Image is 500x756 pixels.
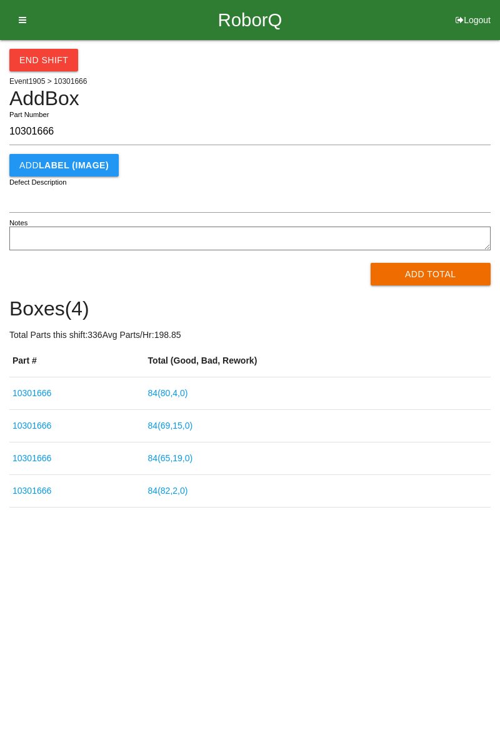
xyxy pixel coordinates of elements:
[9,110,49,120] label: Part Number
[9,345,145,377] th: Part #
[9,218,27,228] label: Notes
[9,329,491,342] p: Total Parts this shift: 336 Avg Parts/Hr: 198.85
[9,77,87,86] span: Event 1905 > 10301666
[12,388,51,398] a: 10301666
[12,453,51,463] a: 10301666
[9,118,491,145] input: Required
[371,263,491,285] button: Add Total
[9,298,491,320] h4: Boxes ( 4 )
[148,486,188,496] a: 84(82,2,0)
[148,388,188,398] a: 84(80,4,0)
[12,486,51,496] a: 10301666
[39,160,109,170] b: LABEL (IMAGE)
[9,154,119,176] button: AddLABEL (IMAGE)
[9,177,67,188] label: Defect Description
[9,88,491,110] h4: Add Box
[145,345,491,377] th: Total (Good, Bad, Rework)
[148,453,193,463] a: 84(65,19,0)
[12,421,51,431] a: 10301666
[148,421,193,431] a: 84(69,15,0)
[9,49,78,71] button: End Shift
